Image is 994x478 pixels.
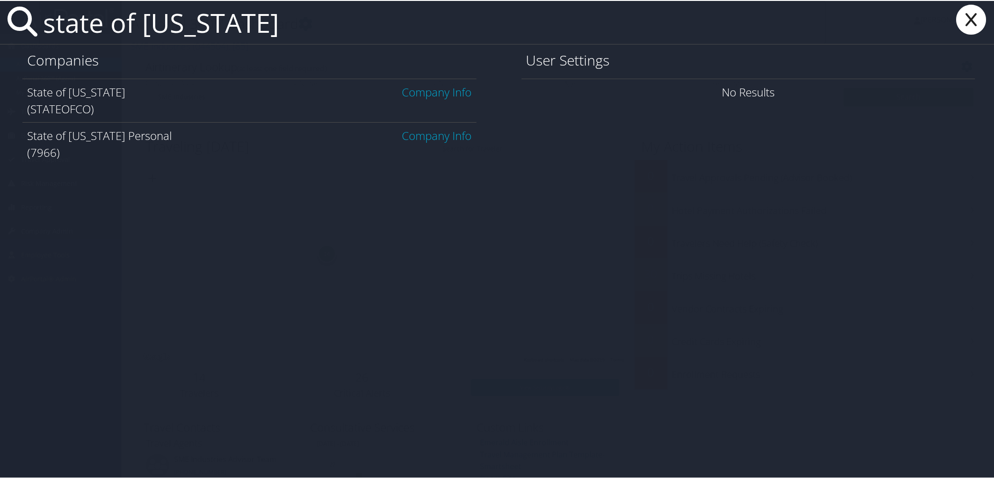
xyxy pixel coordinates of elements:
[402,83,472,99] a: Company Info
[27,127,172,142] span: State of [US_STATE] Personal
[27,100,472,117] div: (STATEOFCO)
[27,50,472,69] h1: Companies
[522,78,976,104] div: No Results
[27,143,472,160] div: (7966)
[27,83,125,99] span: State of [US_STATE]
[402,127,472,142] a: Company Info
[526,50,971,69] h1: User Settings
